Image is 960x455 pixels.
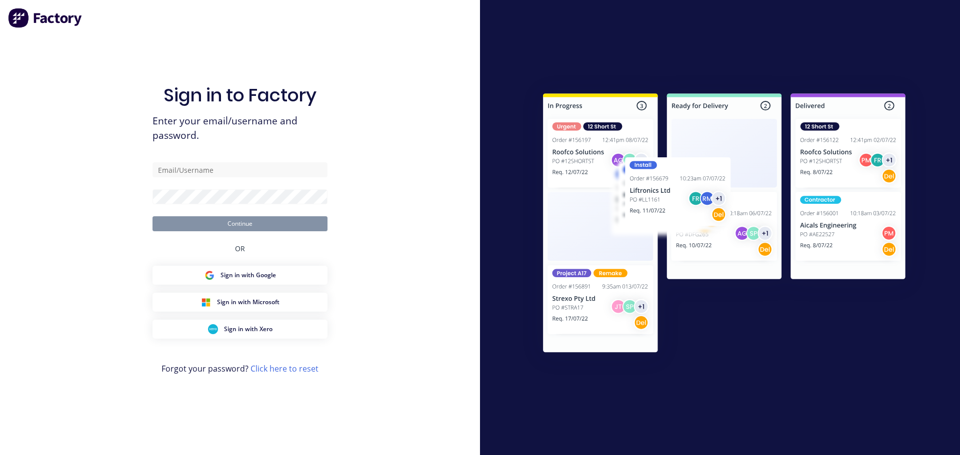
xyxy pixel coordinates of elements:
[152,293,327,312] button: Microsoft Sign inSign in with Microsoft
[152,320,327,339] button: Xero Sign inSign in with Xero
[521,73,927,376] img: Sign in
[152,216,327,231] button: Continue
[250,363,318,374] a: Click here to reset
[163,84,316,106] h1: Sign in to Factory
[161,363,318,375] span: Forgot your password?
[204,270,214,280] img: Google Sign in
[152,114,327,143] span: Enter your email/username and password.
[152,266,327,285] button: Google Sign inSign in with Google
[217,298,279,307] span: Sign in with Microsoft
[201,297,211,307] img: Microsoft Sign in
[224,325,272,334] span: Sign in with Xero
[235,231,245,266] div: OR
[152,162,327,177] input: Email/Username
[208,324,218,334] img: Xero Sign in
[8,8,83,28] img: Factory
[220,271,276,280] span: Sign in with Google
